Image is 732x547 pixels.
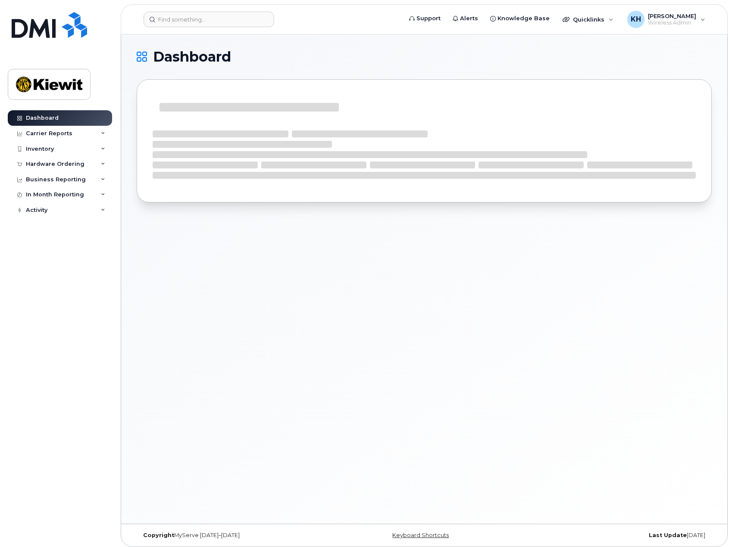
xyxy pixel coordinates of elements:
div: [DATE] [520,532,712,539]
strong: Copyright [143,532,174,538]
strong: Last Update [649,532,687,538]
span: Dashboard [153,50,231,63]
a: Keyboard Shortcuts [392,532,449,538]
div: MyServe [DATE]–[DATE] [137,532,328,539]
